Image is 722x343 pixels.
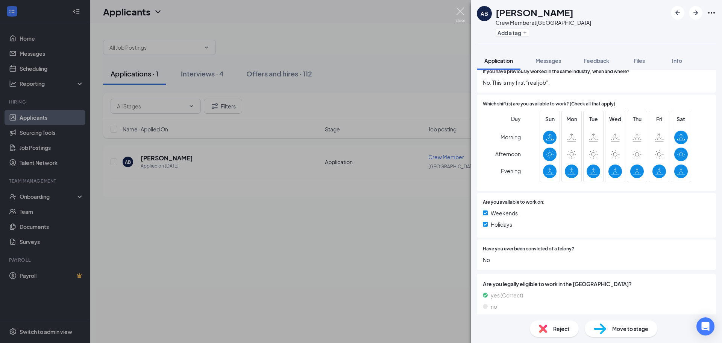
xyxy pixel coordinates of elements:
span: Weekends [491,209,518,217]
button: ArrowLeftNew [671,6,684,20]
span: no [491,302,497,311]
span: Which shift(s) are you available to work? (Check all that apply) [483,101,615,108]
span: No. This is my first “real job”. [483,78,710,87]
div: Crew Member at [GEOGRAPHIC_DATA] [496,19,591,26]
span: Tue [587,115,600,123]
svg: Ellipses [707,8,716,17]
svg: Plus [523,30,527,35]
span: Reject [553,325,570,333]
span: Wed [608,115,622,123]
span: Mon [565,115,578,123]
span: Messages [535,57,561,64]
div: Open Intercom Messenger [696,317,714,335]
span: Feedback [584,57,609,64]
span: Are you available to work on: [483,199,545,206]
span: No [483,256,710,264]
span: Info [672,57,682,64]
span: Afternoon [495,147,521,161]
button: ArrowRight [689,6,702,20]
span: Thu [630,115,644,123]
span: Evening [501,164,521,178]
span: Sat [674,115,688,123]
span: Are you legally eligible to work in the [GEOGRAPHIC_DATA]? [483,280,710,288]
span: Files [634,57,645,64]
span: Have you ever been convicted of a felony? [483,245,574,253]
div: AB [481,10,488,17]
span: Sun [543,115,557,123]
span: Application [484,57,513,64]
span: Move to stage [612,325,648,333]
span: Day [511,114,521,123]
svg: ArrowLeftNew [673,8,682,17]
span: Holidays [491,220,512,229]
span: yes (Correct) [491,291,523,299]
button: PlusAdd a tag [496,29,529,37]
span: If you have previously worked in the same industry, when and where? [483,68,629,75]
span: Morning [501,130,521,144]
h1: [PERSON_NAME] [496,6,573,19]
svg: ArrowRight [691,8,700,17]
span: Fri [652,115,666,123]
